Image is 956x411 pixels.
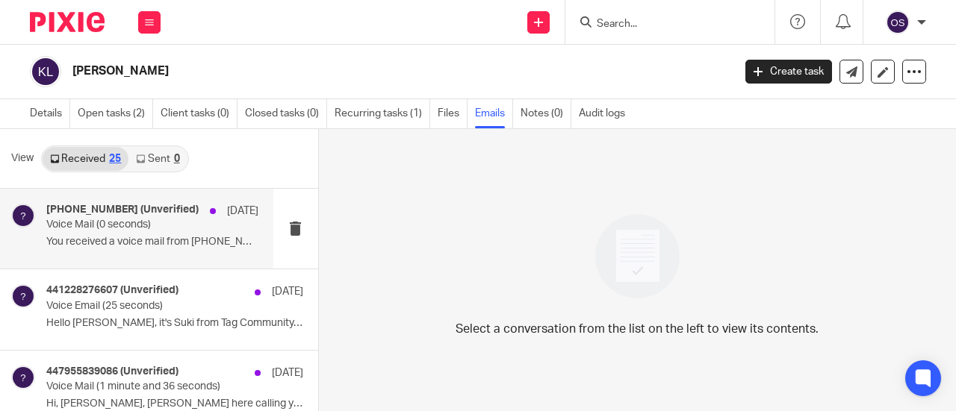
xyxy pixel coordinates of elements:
img: svg%3E [30,56,61,87]
p: Voice Email (25 seconds) [46,300,252,313]
h4: 447955839086 (Unverified) [46,365,179,378]
img: image [586,204,689,308]
img: svg%3E [886,10,910,34]
img: %3E %3Ctext x='21' fill='%23ffffff' font-family='aktiv-grotesk,-apple-system,BlinkMacSystemFont,S... [11,284,35,308]
div: 0 [174,154,180,164]
p: [DATE] [272,365,303,380]
a: Audit logs [579,99,633,128]
h2: [PERSON_NAME] [72,63,593,79]
a: Notes (0) [521,99,571,128]
p: [DATE] [272,284,303,299]
a: Sent0 [128,147,187,171]
h4: [PHONE_NUMBER] (Unverified) [46,204,199,216]
p: Hi, [PERSON_NAME], [PERSON_NAME] here calling you kind of walk... [46,398,303,410]
p: Voice Mail (1 minute and 36 seconds) [46,380,252,393]
p: You received a voice mail from [PHONE_NUMBER]. ... [46,236,258,248]
img: %3E %3Ctext x='21' fill='%23ffffff' font-family='aktiv-grotesk,-apple-system,BlinkMacSystemFont,S... [11,204,35,228]
a: Client tasks (0) [161,99,238,128]
p: Voice Mail (0 seconds) [46,219,216,231]
p: Select a conversation from the list on the left to view its contents. [456,320,819,338]
a: Closed tasks (0) [245,99,327,128]
p: Hello [PERSON_NAME], it's Suki from Tag Community. It... [46,317,303,330]
a: Files [438,99,468,128]
a: Open tasks (2) [78,99,153,128]
a: Emails [475,99,513,128]
a: Recurring tasks (1) [335,99,430,128]
p: [DATE] [227,204,258,219]
h4: 441228276607 (Unverified) [46,284,179,297]
img: %3E %3Ctext x='21' fill='%23ffffff' font-family='aktiv-grotesk,-apple-system,BlinkMacSystemFont,S... [11,365,35,389]
div: 25 [109,154,121,164]
a: Received25 [43,147,128,171]
a: Details [30,99,70,128]
img: Pixie [30,12,105,32]
span: View [11,151,34,166]
input: Search [595,18,730,31]
a: Create task [745,60,832,84]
